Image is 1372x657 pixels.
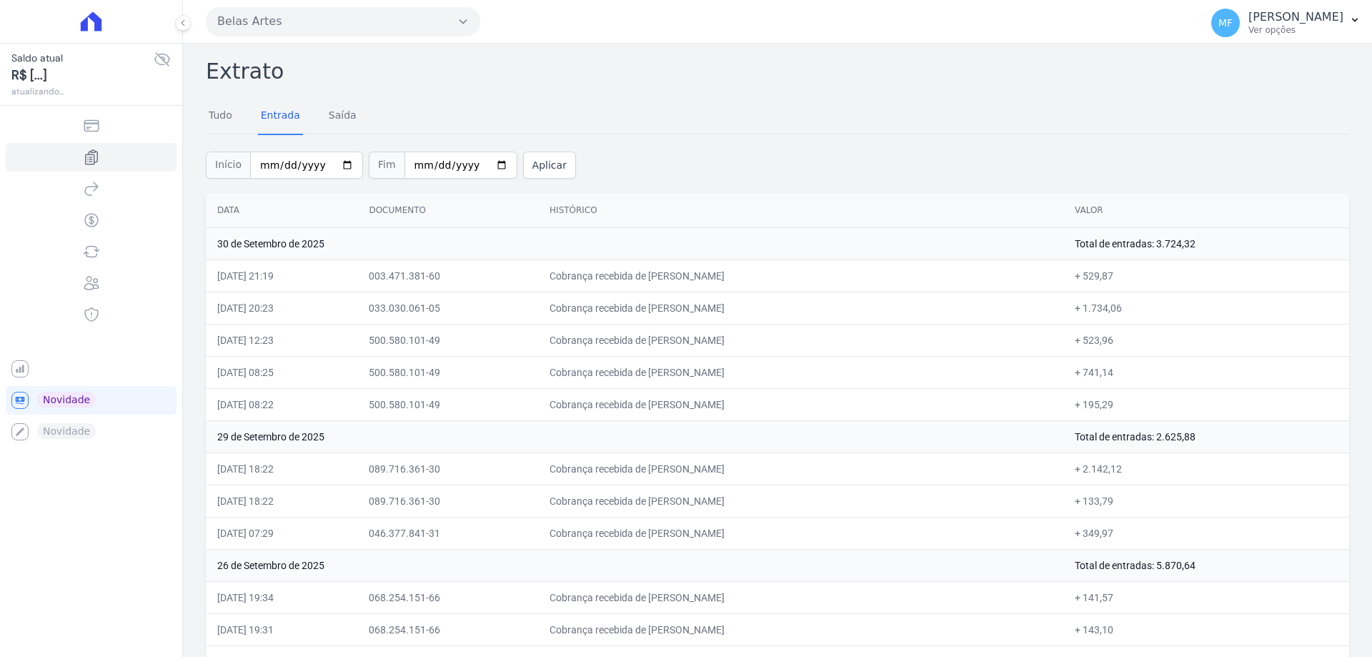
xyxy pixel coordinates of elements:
td: 089.716.361-30 [357,485,538,517]
td: 068.254.151-66 [357,581,538,613]
td: Cobrança recebida de [PERSON_NAME] [538,324,1063,356]
th: Documento [357,193,538,228]
td: + 523,96 [1063,324,1349,356]
td: 26 de Setembro de 2025 [206,549,1063,581]
td: [DATE] 08:22 [206,388,357,420]
td: [DATE] 07:29 [206,517,357,549]
td: 500.580.101-49 [357,388,538,420]
td: 033.030.061-05 [357,292,538,324]
td: + 529,87 [1063,260,1349,292]
button: Belas Artes [206,7,480,36]
td: [DATE] 20:23 [206,292,357,324]
td: Total de entradas: 5.870,64 [1063,549,1349,581]
td: + 1.734,06 [1063,292,1349,324]
td: Cobrança recebida de [PERSON_NAME] [538,581,1063,613]
span: R$ [...] [11,66,154,85]
a: Entrada [258,98,303,135]
td: [DATE] 12:23 [206,324,357,356]
a: Tudo [206,98,235,135]
td: 046.377.841-31 [357,517,538,549]
button: Aplicar [523,152,576,179]
td: 089.716.361-30 [357,453,538,485]
td: [DATE] 18:22 [206,485,357,517]
td: + 195,29 [1063,388,1349,420]
nav: Sidebar [11,112,171,446]
td: Cobrança recebida de [PERSON_NAME] [538,292,1063,324]
a: Saída [326,98,359,135]
td: Total de entradas: 2.625,88 [1063,420,1349,453]
p: [PERSON_NAME] [1248,10,1343,24]
td: [DATE] 19:34 [206,581,357,613]
td: + 741,14 [1063,356,1349,388]
td: Cobrança recebida de [PERSON_NAME] [538,485,1063,517]
td: + 349,97 [1063,517,1349,549]
td: Total de entradas: 3.724,32 [1063,227,1349,260]
span: atualizando... [11,85,154,98]
span: MF [1218,18,1233,28]
td: Cobrança recebida de [PERSON_NAME] [538,517,1063,549]
td: Cobrança recebida de [PERSON_NAME] [538,260,1063,292]
td: + 141,57 [1063,581,1349,613]
td: + 133,79 [1063,485,1349,517]
td: 29 de Setembro de 2025 [206,420,1063,453]
td: 500.580.101-49 [357,324,538,356]
td: + 143,10 [1063,613,1349,646]
td: Cobrança recebida de [PERSON_NAME] [538,356,1063,388]
span: Fim [369,152,404,179]
th: Histórico [538,193,1063,228]
button: MF [PERSON_NAME] Ver opções [1200,3,1372,43]
th: Valor [1063,193,1349,228]
span: Novidade [37,392,96,407]
p: Ver opções [1248,24,1343,36]
td: + 2.142,12 [1063,453,1349,485]
td: 003.471.381-60 [357,260,538,292]
th: Data [206,193,357,228]
td: [DATE] 21:19 [206,260,357,292]
td: 30 de Setembro de 2025 [206,227,1063,260]
span: Início [206,152,250,179]
td: 500.580.101-49 [357,356,538,388]
td: [DATE] 19:31 [206,613,357,646]
td: Cobrança recebida de [PERSON_NAME] [538,453,1063,485]
a: Novidade [6,386,177,415]
td: [DATE] 08:25 [206,356,357,388]
td: Cobrança recebida de [PERSON_NAME] [538,388,1063,420]
td: Cobrança recebida de [PERSON_NAME] [538,613,1063,646]
span: Saldo atual [11,51,154,66]
td: 068.254.151-66 [357,613,538,646]
h2: Extrato [206,55,1349,87]
td: [DATE] 18:22 [206,453,357,485]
